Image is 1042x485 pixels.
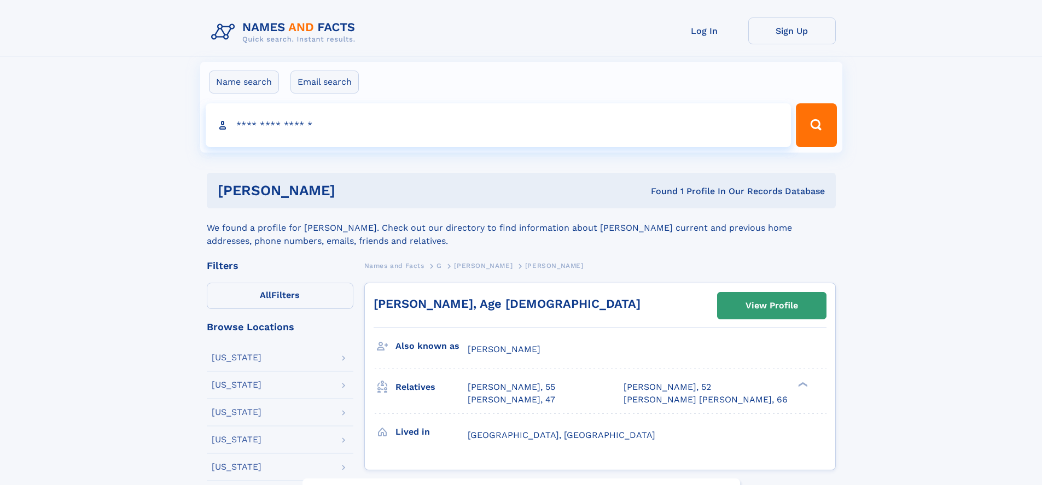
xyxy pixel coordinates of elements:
div: [US_STATE] [212,435,261,444]
a: [PERSON_NAME] [PERSON_NAME], 66 [624,394,788,406]
input: search input [206,103,791,147]
div: [US_STATE] [212,408,261,417]
span: [PERSON_NAME] [468,344,540,354]
a: [PERSON_NAME], 47 [468,394,555,406]
div: View Profile [746,293,798,318]
span: [PERSON_NAME] [454,262,513,270]
div: [US_STATE] [212,353,261,362]
img: Logo Names and Facts [207,17,364,47]
span: G [436,262,442,270]
span: [GEOGRAPHIC_DATA], [GEOGRAPHIC_DATA] [468,430,655,440]
div: ❯ [795,381,808,388]
h3: Lived in [395,423,468,441]
a: Sign Up [748,17,836,44]
div: Browse Locations [207,322,353,332]
div: Filters [207,261,353,271]
a: Names and Facts [364,259,424,272]
h3: Also known as [395,337,468,355]
div: We found a profile for [PERSON_NAME]. Check out our directory to find information about [PERSON_N... [207,208,836,248]
h1: [PERSON_NAME] [218,184,493,197]
div: Found 1 Profile In Our Records Database [493,185,825,197]
a: G [436,259,442,272]
label: Filters [207,283,353,309]
div: [US_STATE] [212,381,261,389]
a: Log In [661,17,748,44]
label: Name search [209,71,279,94]
div: [US_STATE] [212,463,261,471]
label: Email search [290,71,359,94]
button: Search Button [796,103,836,147]
a: [PERSON_NAME], 55 [468,381,555,393]
a: View Profile [718,293,826,319]
span: [PERSON_NAME] [525,262,584,270]
a: [PERSON_NAME], 52 [624,381,711,393]
h3: Relatives [395,378,468,396]
a: [PERSON_NAME] [454,259,513,272]
span: All [260,290,271,300]
a: [PERSON_NAME], Age [DEMOGRAPHIC_DATA] [374,297,641,311]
